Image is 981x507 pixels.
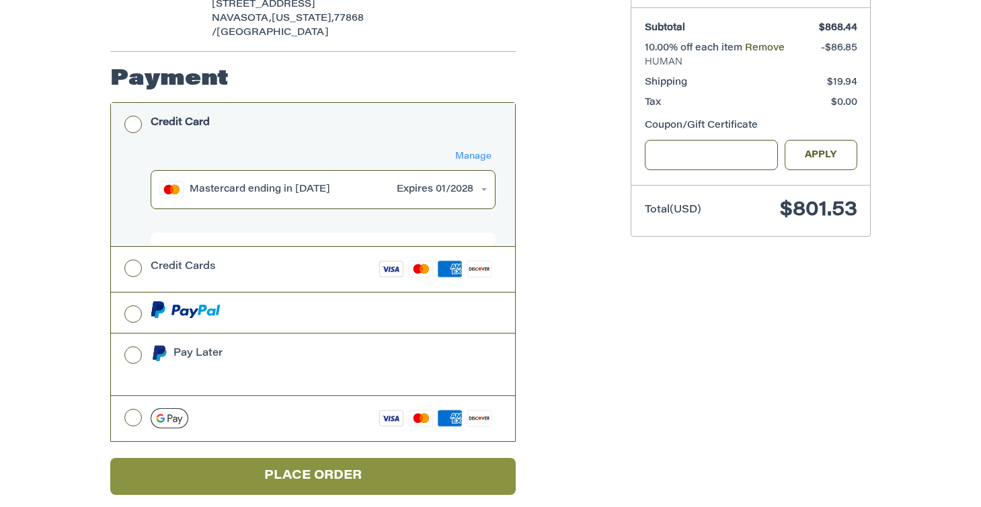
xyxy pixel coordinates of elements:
[151,345,167,362] img: Pay Later icon
[645,205,701,215] span: Total (USD)
[645,98,661,108] span: Tax
[110,66,229,93] h2: Payment
[173,342,424,364] div: Pay Later
[645,119,857,133] div: Coupon/Gift Certificate
[645,78,687,87] span: Shipping
[151,256,216,278] div: Credit Cards
[151,301,221,318] img: PayPal icon
[110,458,516,495] button: Place Order
[827,78,857,87] span: $19.94
[745,44,785,53] a: Remove
[451,149,496,164] button: Manage
[645,56,857,69] span: HUMAN
[151,170,496,209] button: Mastercard ending in [DATE]Expires 01/2028
[212,14,364,38] span: 77868 /
[151,112,210,134] div: Credit Card
[821,44,857,53] span: -$86.85
[151,366,425,378] iframe: PayPal Message 1
[645,44,745,53] span: 10.00% off each item
[645,140,779,170] input: Gift Certificate or Coupon Code
[217,28,329,38] span: [GEOGRAPHIC_DATA]
[831,98,857,108] span: $0.00
[212,14,272,24] span: NAVASOTA,
[397,183,473,197] div: Expires 01/2028
[645,24,685,33] span: Subtotal
[272,14,334,24] span: [US_STATE],
[785,140,857,170] button: Apply
[151,408,188,428] img: Google Pay icon
[819,24,857,33] span: $868.44
[780,200,857,221] span: $801.53
[190,183,390,197] div: Mastercard ending in [DATE]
